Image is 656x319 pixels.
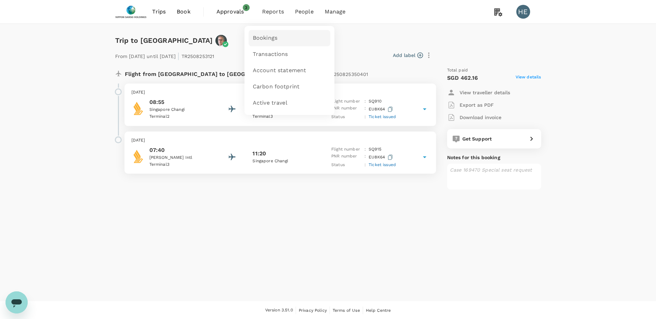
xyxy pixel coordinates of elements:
[249,79,330,95] a: Carbon footprint
[447,67,468,74] span: Total paid
[252,113,315,120] p: Terminal 3
[149,146,212,154] p: 07:40
[460,101,494,108] p: Export as PDF
[460,114,501,121] p: Download invoice
[331,114,362,120] p: Status
[253,99,287,107] span: Active travel
[249,95,330,111] a: Active travel
[252,158,315,165] p: Singapore Changi
[299,307,327,314] a: Privacy Policy
[369,162,396,167] span: Ticket issued
[364,153,366,162] p: :
[149,113,212,120] p: Terminal 2
[131,89,429,96] p: [DATE]
[331,146,362,153] p: Flight number
[331,162,362,168] p: Status
[6,291,28,313] iframe: Button to launch messaging window
[369,114,396,119] span: Ticket issued
[450,166,538,173] p: Case 169470 Special seat request
[447,99,494,111] button: Export as PDF
[131,137,429,144] p: [DATE]
[366,307,391,314] a: Help Centre
[369,146,381,153] p: SQ 915
[364,162,366,168] p: :
[149,106,212,113] p: Singapore Changi
[516,5,530,19] div: HE
[253,83,299,91] span: Carbon footprint
[447,111,501,124] button: Download invoice
[331,105,362,114] p: PNR number
[333,308,360,313] span: Terms of Use
[364,114,366,120] p: :
[299,308,327,313] span: Privacy Policy
[249,62,330,79] a: Account statement
[333,307,360,314] a: Terms of Use
[115,49,214,61] p: From [DATE] until [DATE] TR2508253121
[366,308,391,313] span: Help Centre
[149,161,212,168] p: Terminal 3
[516,74,541,82] span: View details
[215,35,227,46] img: avatar-67845fc166983.png
[325,8,346,16] span: Manage
[462,136,492,142] span: Get Support
[369,105,394,114] p: EU8K64
[243,4,250,11] span: 3
[331,98,362,105] p: Flight number
[447,74,478,82] p: SGD 462.16
[131,101,145,115] img: Singapore Airlines
[249,30,330,46] a: Bookings
[216,8,251,16] span: Approvals
[262,8,284,16] span: Reports
[152,8,166,16] span: Trips
[369,153,394,162] p: EU8K64
[115,35,213,46] h6: Trip to [GEOGRAPHIC_DATA]
[447,86,510,99] button: View traveller details
[265,307,293,314] span: Version 3.51.0
[331,153,362,162] p: PNR number
[125,67,368,79] p: Flight from [GEOGRAPHIC_DATA] to [GEOGRAPHIC_DATA] (roundtrip)
[460,89,510,96] p: View traveller details
[364,105,366,114] p: :
[393,52,423,59] button: Add label
[364,98,366,105] p: :
[447,154,541,161] p: Notes for this booking
[253,67,306,75] span: Account statement
[177,8,191,16] span: Book
[253,50,288,58] span: Transactions
[149,98,212,106] p: 08:55
[369,98,381,105] p: SQ 910
[364,146,366,153] p: :
[324,71,368,77] span: A20250825350401
[253,34,277,42] span: Bookings
[131,149,145,163] img: Singapore Airlines
[149,154,212,161] p: [PERSON_NAME] Intl
[295,8,314,16] span: People
[115,4,147,19] img: Nippon Sanso Holdings Singapore Pte Ltd
[249,46,330,62] a: Transactions
[252,149,266,158] p: 11:20
[177,51,179,61] span: |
